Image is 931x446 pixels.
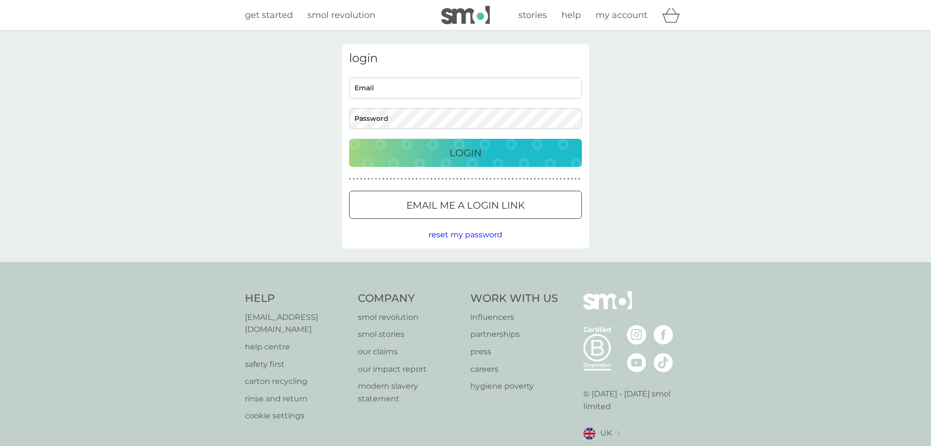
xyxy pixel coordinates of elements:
[453,177,455,182] p: ●
[508,177,510,182] p: ●
[404,177,406,182] p: ●
[375,177,377,182] p: ●
[423,177,425,182] p: ●
[464,177,465,182] p: ●
[349,51,582,66] h3: login
[245,311,348,336] p: [EMAIL_ADDRESS][DOMAIN_NAME]
[460,177,462,182] p: ●
[470,311,558,324] a: influencers
[518,8,547,22] a: stories
[654,353,673,372] img: visit the smol Tiktok page
[470,363,558,376] p: careers
[427,177,429,182] p: ●
[470,346,558,358] a: press
[627,353,646,372] img: visit the smol Youtube page
[542,177,544,182] p: ●
[390,177,392,182] p: ●
[429,229,502,241] button: reset my password
[583,388,687,413] p: © [DATE] - [DATE] smol limited
[394,177,396,182] p: ●
[519,177,521,182] p: ●
[523,177,525,182] p: ●
[552,177,554,182] p: ●
[470,328,558,341] a: partnerships
[556,177,558,182] p: ●
[364,177,366,182] p: ●
[456,177,458,182] p: ●
[571,177,573,182] p: ●
[583,428,595,440] img: UK flag
[358,363,461,376] a: our impact report
[307,8,375,22] a: smol revolution
[245,358,348,371] a: safety first
[560,177,562,182] p: ●
[349,139,582,167] button: Login
[475,177,477,182] p: ●
[490,177,492,182] p: ●
[397,177,399,182] p: ●
[493,177,495,182] p: ●
[575,177,577,182] p: ●
[534,177,536,182] p: ●
[654,325,673,345] img: visit the smol Facebook page
[627,325,646,345] img: visit the smol Instagram page
[442,177,444,182] p: ●
[583,291,632,324] img: smol
[371,177,373,182] p: ●
[349,191,582,219] button: Email me a login link
[445,177,447,182] p: ●
[497,177,499,182] p: ●
[401,177,403,182] p: ●
[245,410,348,422] a: cookie settings
[412,177,414,182] p: ●
[504,177,506,182] p: ●
[617,431,620,436] img: select a new location
[408,177,410,182] p: ●
[416,177,417,182] p: ●
[245,375,348,388] p: carton recycling
[368,177,369,182] p: ●
[438,177,440,182] p: ●
[470,380,558,393] a: hygiene poverty
[482,177,484,182] p: ●
[512,177,514,182] p: ●
[449,177,451,182] p: ●
[379,177,381,182] p: ●
[358,311,461,324] a: smol revolution
[471,177,473,182] p: ●
[562,10,581,20] span: help
[356,177,358,182] p: ●
[530,177,532,182] p: ●
[245,393,348,405] a: rinse and return
[358,346,461,358] a: our claims
[467,177,469,182] p: ●
[429,230,502,239] span: reset my password
[383,177,385,182] p: ●
[549,177,551,182] p: ●
[595,10,647,20] span: my account
[501,177,503,182] p: ●
[449,145,482,161] p: Login
[358,380,461,405] a: modern slavery statement
[515,177,517,182] p: ●
[406,198,525,213] p: Email me a login link
[360,177,362,182] p: ●
[431,177,433,182] p: ●
[358,328,461,341] a: smol stories
[245,341,348,353] p: help centre
[441,6,490,24] img: smol
[245,8,293,22] a: get started
[470,291,558,306] h4: Work With Us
